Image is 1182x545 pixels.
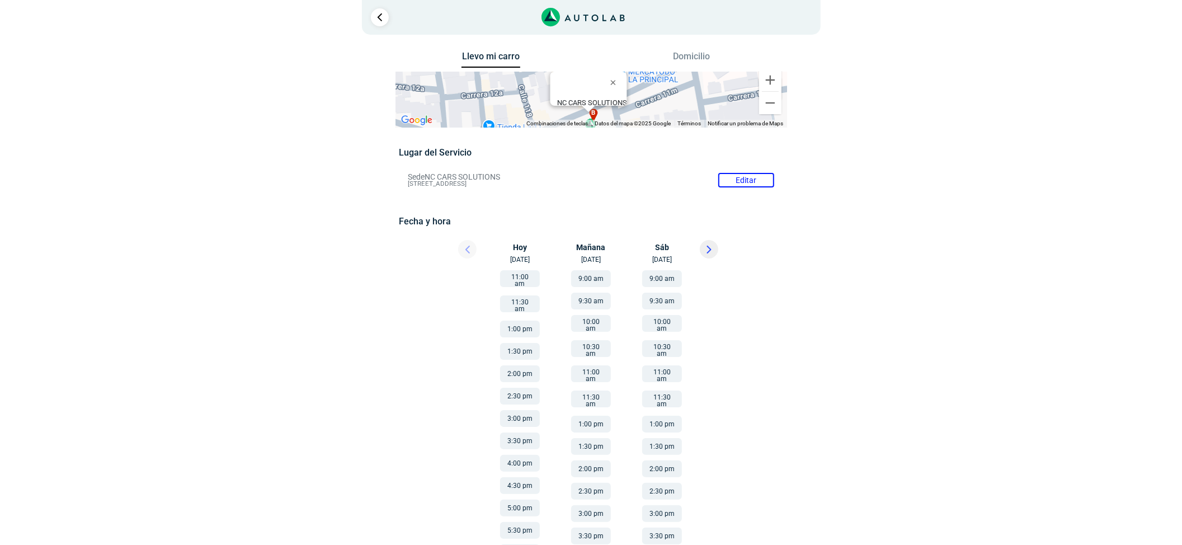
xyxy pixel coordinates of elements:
[462,51,520,68] button: Llevo mi carro
[591,109,596,118] span: b
[642,438,682,455] button: 1:30 pm
[500,522,540,539] button: 5:30 pm
[759,92,781,114] button: Reducir
[602,69,629,96] button: Cerrar
[500,410,540,427] button: 3:00 pm
[399,216,783,227] h5: Fecha y hora
[571,528,611,544] button: 3:30 pm
[557,98,627,115] div: [STREET_ADDRESS]
[527,120,588,128] button: Combinaciones de teclas
[571,365,611,382] button: 11:00 am
[500,270,540,287] button: 11:00 am
[708,120,784,126] a: Notificar un problema de Maps
[642,365,682,382] button: 11:00 am
[642,528,682,544] button: 3:30 pm
[642,315,682,332] button: 10:00 am
[642,505,682,522] button: 3:00 pm
[500,455,540,472] button: 4:00 pm
[662,51,720,67] button: Domicilio
[500,321,540,337] button: 1:00 pm
[398,113,435,128] a: Abre esta zona en Google Maps (se abre en una nueva ventana)
[642,293,682,309] button: 9:30 am
[399,147,783,158] h5: Lugar del Servicio
[642,461,682,477] button: 2:00 pm
[571,293,611,309] button: 9:30 am
[678,120,701,126] a: Términos (se abre en una nueva pestaña)
[759,69,781,91] button: Ampliar
[500,500,540,516] button: 5:00 pm
[571,438,611,455] button: 1:30 pm
[371,8,389,26] a: Ir al paso anterior
[500,365,540,382] button: 2:00 pm
[500,343,540,360] button: 1:30 pm
[500,388,540,405] button: 2:30 pm
[398,113,435,128] img: Google
[595,120,671,126] span: Datos del mapa ©2025 Google
[571,270,611,287] button: 9:00 am
[642,416,682,433] button: 1:00 pm
[541,11,625,22] a: Link al sitio de autolab
[642,483,682,500] button: 2:30 pm
[571,340,611,357] button: 10:30 am
[642,340,682,357] button: 10:30 am
[642,391,682,407] button: 11:30 am
[642,270,682,287] button: 9:00 am
[571,483,611,500] button: 2:30 pm
[571,416,611,433] button: 1:00 pm
[500,477,540,494] button: 4:30 pm
[571,315,611,332] button: 10:00 am
[571,505,611,522] button: 3:00 pm
[500,433,540,449] button: 3:30 pm
[500,295,540,312] button: 11:30 am
[571,461,611,477] button: 2:00 pm
[571,391,611,407] button: 11:30 am
[557,98,627,107] b: NC CARS SOLUTIONS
